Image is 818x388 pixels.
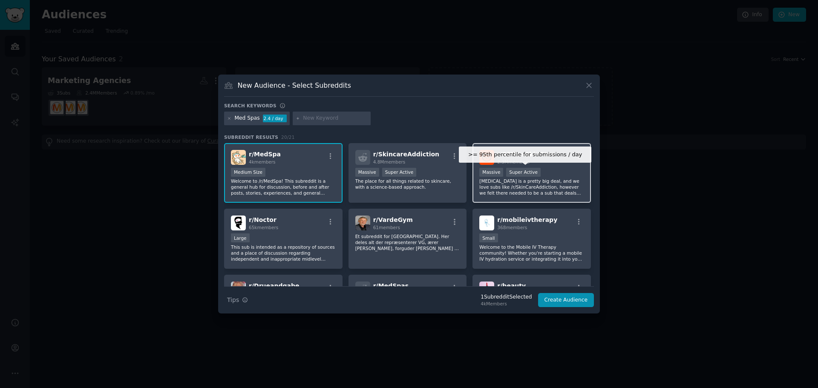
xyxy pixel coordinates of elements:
[479,244,584,262] p: Welcome to the Mobile IV Therapy community! Whether you're starting a mobile IV hydration service...
[231,233,250,242] div: Large
[355,178,460,190] p: The place for all things related to skincare, with a science-based approach.
[479,150,494,165] img: 30PlusSkinCare
[355,233,460,251] p: Et subreddit for [GEOGRAPHIC_DATA]. Her deles alt der repræsenterer VG, ærer [PERSON_NAME], forgu...
[382,168,417,177] div: Super Active
[231,244,336,262] p: This sub is intended as a repository of sources and a place of discussion regarding independent a...
[479,216,494,230] img: mobileivtherapy
[227,296,239,305] span: Tips
[497,216,557,223] span: r/ mobileivtherapy
[479,282,494,296] img: beauty
[231,282,246,296] img: Drueandgabe
[479,178,584,196] p: [MEDICAL_DATA] is a pretty big deal, and we love subs like /r/SkinCareAddiction, however we felt ...
[231,168,265,177] div: Medium Size
[373,159,406,164] span: 4.8M members
[479,168,503,177] div: Massive
[249,282,299,289] span: r/ Drueandgabe
[249,225,278,230] span: 65k members
[235,115,260,122] div: Med Spas
[355,168,379,177] div: Massive
[497,159,530,164] span: 2.3M members
[231,216,246,230] img: Noctor
[497,282,526,289] span: r/ beauty
[281,135,295,140] span: 20 / 21
[224,293,251,308] button: Tips
[497,151,555,158] span: r/ 30PlusSkinCare
[479,233,498,242] div: Small
[249,151,281,158] span: r/ MedSpa
[506,168,541,177] div: Super Active
[538,293,594,308] button: Create Audience
[224,134,278,140] span: Subreddit Results
[355,216,370,230] img: VardeGym
[249,159,276,164] span: 4k members
[481,293,532,301] div: 1 Subreddit Selected
[373,216,413,223] span: r/ VardeGym
[497,225,527,230] span: 368 members
[238,81,351,90] h3: New Audience - Select Subreddits
[249,216,277,223] span: r/ Noctor
[303,115,368,122] input: New Keyword
[373,225,400,230] span: 61 members
[373,282,409,289] span: r/ MedSpas
[481,301,532,307] div: 4k Members
[373,151,439,158] span: r/ SkincareAddiction
[231,178,336,196] p: Welcome to /r/MedSpa! This subreddit is a general hub for discussion, before and after posts, sto...
[263,115,287,122] div: 2.4 / day
[231,150,246,165] img: MedSpa
[224,103,277,109] h3: Search keywords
